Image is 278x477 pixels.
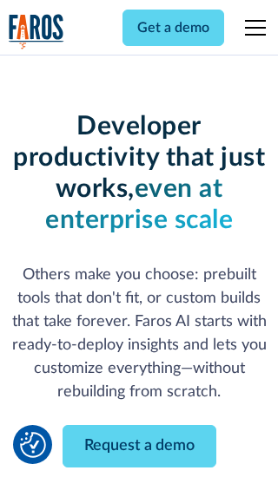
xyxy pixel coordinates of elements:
button: Cookie Settings [20,432,46,458]
img: Logo of the analytics and reporting company Faros. [9,14,64,49]
img: Revisit consent button [20,432,46,458]
a: home [9,14,64,49]
strong: Developer productivity that just works, [13,114,265,202]
div: menu [235,7,269,49]
strong: even at enterprise scale [45,176,233,233]
a: Get a demo [122,10,224,46]
p: Others make you choose: prebuilt tools that don't fit, or custom builds that take forever. Faros ... [9,264,270,404]
a: Request a demo [63,425,216,467]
